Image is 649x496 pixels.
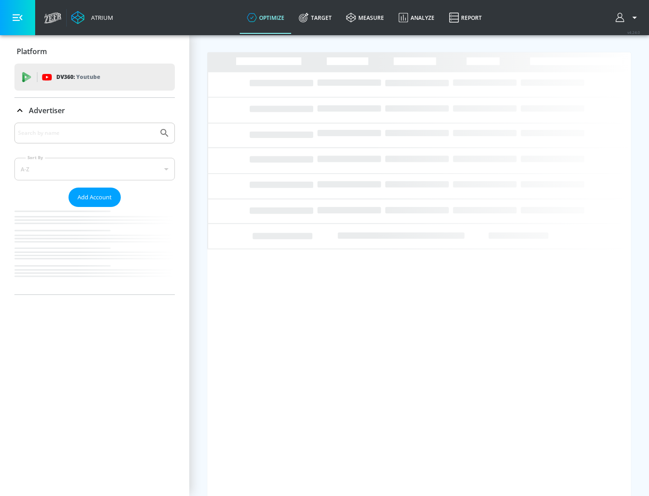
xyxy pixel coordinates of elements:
[14,123,175,294] div: Advertiser
[78,192,112,202] span: Add Account
[29,106,65,115] p: Advertiser
[391,1,442,34] a: Analyze
[14,158,175,180] div: A-Z
[76,72,100,82] p: Youtube
[14,39,175,64] div: Platform
[627,30,640,35] span: v 4.24.0
[14,98,175,123] div: Advertiser
[14,64,175,91] div: DV360: Youtube
[26,155,45,161] label: Sort By
[442,1,489,34] a: Report
[56,72,100,82] p: DV360:
[240,1,292,34] a: optimize
[14,207,175,294] nav: list of Advertiser
[69,188,121,207] button: Add Account
[18,127,155,139] input: Search by name
[292,1,339,34] a: Target
[17,46,47,56] p: Platform
[71,11,113,24] a: Atrium
[87,14,113,22] div: Atrium
[339,1,391,34] a: measure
